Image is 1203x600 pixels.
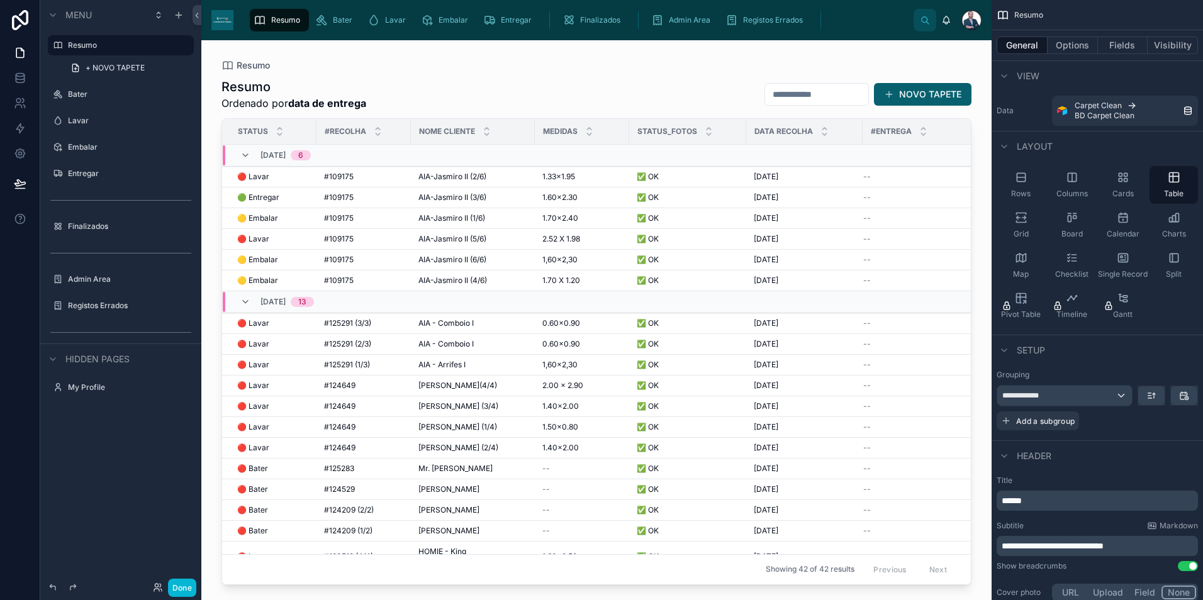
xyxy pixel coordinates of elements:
[1075,111,1134,121] span: BD Carpet Clean
[1048,36,1098,54] button: Options
[298,297,306,307] div: 13
[1099,206,1147,244] button: Calendar
[997,475,1198,486] label: Title
[68,142,191,152] label: Embalar
[559,9,629,31] a: Finalizados
[479,9,540,31] a: Entregar
[1055,269,1088,279] span: Checklist
[68,382,191,392] label: My Profile
[1075,101,1122,111] span: Carpet Clean
[1017,70,1039,82] span: View
[997,411,1079,430] button: Add a subgroup
[766,565,854,575] span: Showing 42 of 42 results
[1013,269,1029,279] span: Map
[65,353,130,365] span: Hidden pages
[1017,140,1053,153] span: Layout
[1056,189,1088,199] span: Columns
[260,297,286,307] span: [DATE]
[997,491,1198,511] div: scrollable content
[997,247,1045,284] button: Map
[68,89,191,99] label: Bater
[1048,247,1096,284] button: Checklist
[439,15,468,25] span: Embalar
[580,15,620,25] span: Finalizados
[543,126,578,136] span: Medidas
[997,536,1198,556] div: scrollable content
[1016,416,1075,426] span: Add a subgroup
[1112,189,1134,199] span: Cards
[68,274,191,284] label: Admin Area
[501,15,532,25] span: Entregar
[243,6,914,34] div: scrollable content
[997,521,1024,531] label: Subtitle
[1017,344,1045,357] span: Setup
[1147,521,1198,531] a: Markdown
[271,15,300,25] span: Resumo
[997,287,1045,325] button: Pivot Table
[168,579,196,597] button: Done
[754,126,813,136] span: Data Recolha
[997,36,1048,54] button: General
[385,15,406,25] span: Lavar
[333,15,352,25] span: Bater
[1107,229,1139,239] span: Calendar
[1057,106,1067,116] img: Airtable Logo
[669,15,710,25] span: Admin Area
[1162,229,1186,239] span: Charts
[68,301,191,311] label: Registos Errados
[1014,10,1043,20] span: Resumo
[65,9,92,21] span: Menu
[997,166,1045,204] button: Rows
[1099,247,1147,284] button: Single Record
[364,9,415,31] a: Lavar
[68,221,191,231] label: Finalizados
[997,106,1047,116] label: Data
[1056,309,1087,319] span: Timeline
[311,9,361,31] a: Bater
[637,126,697,136] span: Status_Fotos
[68,169,191,179] label: Entregar
[1113,309,1133,319] span: Gantt
[1150,206,1198,244] button: Charts
[1017,450,1051,462] span: Header
[86,63,145,73] span: + NOVO TAPETE
[1001,309,1041,319] span: Pivot Table
[647,9,719,31] a: Admin Area
[298,150,303,160] div: 6
[1048,287,1096,325] button: Timeline
[1011,189,1031,199] span: Rows
[871,126,912,136] span: #Entrega
[1160,521,1198,531] span: Markdown
[1099,287,1147,325] button: Gantt
[743,15,803,25] span: Registos Errados
[1148,36,1198,54] button: Visibility
[325,126,366,136] span: #Recolha
[997,370,1029,380] label: Grouping
[1098,269,1148,279] span: Single Record
[1048,166,1096,204] button: Columns
[238,126,268,136] span: Status
[1099,166,1147,204] button: Cards
[1150,247,1198,284] button: Split
[1052,96,1198,126] a: Carpet CleanBD Carpet Clean
[1098,36,1148,54] button: Fields
[1150,166,1198,204] button: Table
[250,9,309,31] a: Resumo
[260,150,286,160] span: [DATE]
[722,9,812,31] a: Registos Errados
[417,9,477,31] a: Embalar
[997,206,1045,244] button: Grid
[1061,229,1083,239] span: Board
[68,116,191,126] label: Lavar
[211,10,233,30] img: App logo
[1166,269,1182,279] span: Split
[68,40,186,50] label: Resumo
[1048,206,1096,244] button: Board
